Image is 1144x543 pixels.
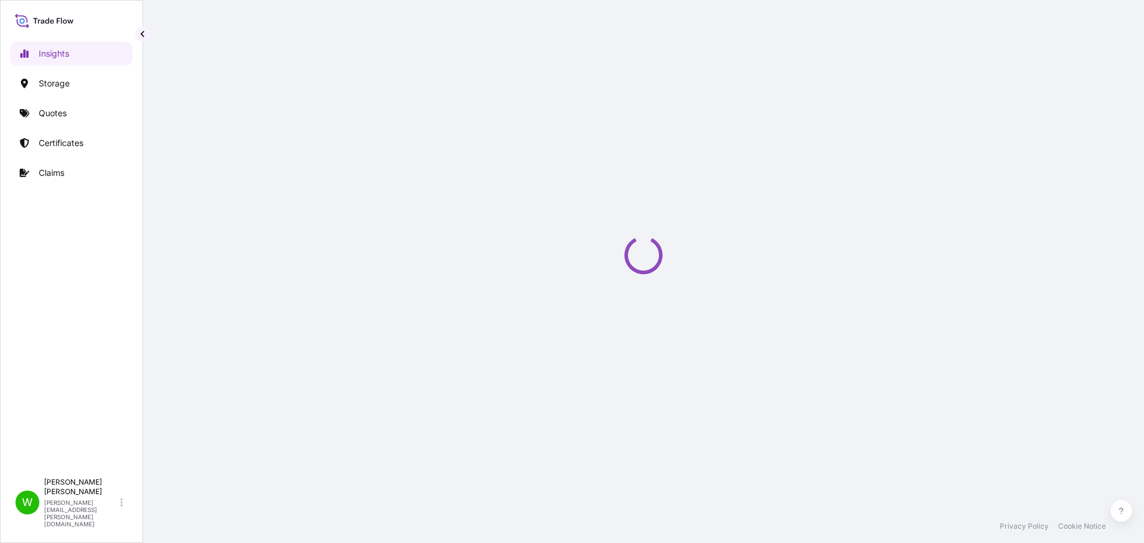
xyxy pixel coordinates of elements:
[39,107,67,119] p: Quotes
[10,101,133,125] a: Quotes
[39,48,69,60] p: Insights
[1058,522,1106,531] a: Cookie Notice
[44,477,118,497] p: [PERSON_NAME] [PERSON_NAME]
[1000,522,1049,531] a: Privacy Policy
[39,137,83,149] p: Certificates
[10,42,133,66] a: Insights
[10,131,133,155] a: Certificates
[44,499,118,528] p: [PERSON_NAME][EMAIL_ADDRESS][PERSON_NAME][DOMAIN_NAME]
[22,497,33,508] span: W
[10,72,133,95] a: Storage
[39,167,64,179] p: Claims
[39,77,70,89] p: Storage
[10,161,133,185] a: Claims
